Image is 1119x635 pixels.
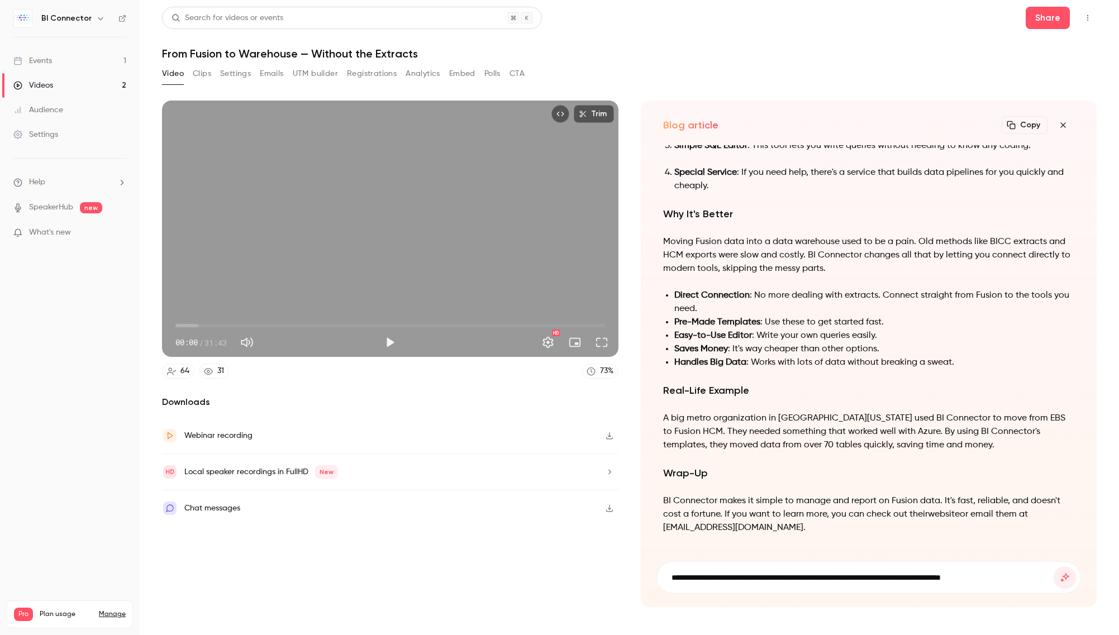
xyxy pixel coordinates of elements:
span: / [199,337,203,348]
span: Help [29,176,45,188]
strong: Handles Big Data [674,358,746,367]
h2: Why It's Better [663,206,1075,222]
button: Top Bar Actions [1079,9,1097,27]
button: Video [162,65,184,83]
h2: Real-Life Example [663,383,1075,398]
div: 64 [180,365,189,377]
a: 73% [582,364,618,379]
strong: Direct Connection [674,291,750,300]
li: : Works with lots of data without breaking a sweat. [674,356,1075,369]
div: HD [552,330,560,336]
div: Chat messages [184,502,240,515]
span: new [80,202,102,213]
div: Settings [13,129,58,140]
div: Search for videos or events [172,12,283,24]
strong: Saves Money [674,345,728,354]
div: Events [13,55,52,66]
strong: Pre-Made Templates [674,318,760,327]
a: 64 [162,364,194,379]
strong: Easy-to-Use Editor [674,331,752,340]
img: BI Connector [14,9,32,27]
h2: Wrap-Up [663,465,1075,481]
button: Turn on miniplayer [564,331,586,354]
strong: Special Service [674,168,737,177]
li: : No more dealing with extracts. Connect straight from Fusion to the tools you need. [674,289,1075,316]
button: Play [379,331,401,354]
div: 00:00 [175,337,227,348]
div: Videos [13,80,53,91]
span: New [315,465,338,479]
button: Embed video [551,105,569,123]
a: Manage [99,610,126,619]
button: Registrations [347,65,397,83]
h6: BI Connector [41,13,92,24]
span: 31:43 [204,337,227,348]
button: Polls [484,65,501,83]
strong: Simple SQL Editor [674,141,747,150]
div: Webinar recording [184,429,253,442]
button: CTA [509,65,525,83]
p: A big metro organization in [GEOGRAPHIC_DATA][US_STATE] used BI Connector to move from EBS to Fus... [663,412,1075,452]
div: Local speaker recordings in FullHD [184,465,338,479]
div: Audience [13,104,63,116]
button: Copy [1002,116,1047,134]
button: Full screen [591,331,613,354]
button: Settings [220,65,251,83]
h2: Downloads [162,395,618,409]
span: Plan usage [40,610,92,619]
p: : This tool lets you write queries without needing to know any coding. [674,139,1075,152]
button: Emails [260,65,283,83]
span: Pro [14,608,33,621]
button: Clips [193,65,211,83]
button: Settings [537,331,559,354]
button: Embed [449,65,475,83]
button: Analytics [406,65,440,83]
h2: Blog article [663,118,718,132]
li: : Use these to get started fast. [674,316,1075,329]
li: : It's way cheaper than other options. [674,342,1075,356]
li: help-dropdown-opener [13,176,126,188]
span: 00:00 [175,337,198,348]
p: Moving Fusion data into a data warehouse used to be a pain. Old methods like BICC extracts and HC... [663,235,1075,275]
button: Mute [236,331,258,354]
a: 31 [199,364,229,379]
a: SpeakerHub [29,202,73,213]
h1: From Fusion to Warehouse — Without the Extracts [162,47,1097,60]
button: Trim [574,105,614,123]
li: : Write your own queries easily. [674,329,1075,342]
p: BI Connector makes it simple to manage and report on Fusion data. It's fast, reliable, and doesn'... [663,494,1075,534]
div: 73 % [600,365,613,377]
span: What's new [29,227,71,238]
p: : If you need help, there's a service that builds data pipelines for you quickly and cheaply. [674,166,1075,193]
button: UTM builder [293,65,338,83]
div: 31 [217,365,224,377]
a: website [928,510,960,519]
button: Share [1026,7,1070,29]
